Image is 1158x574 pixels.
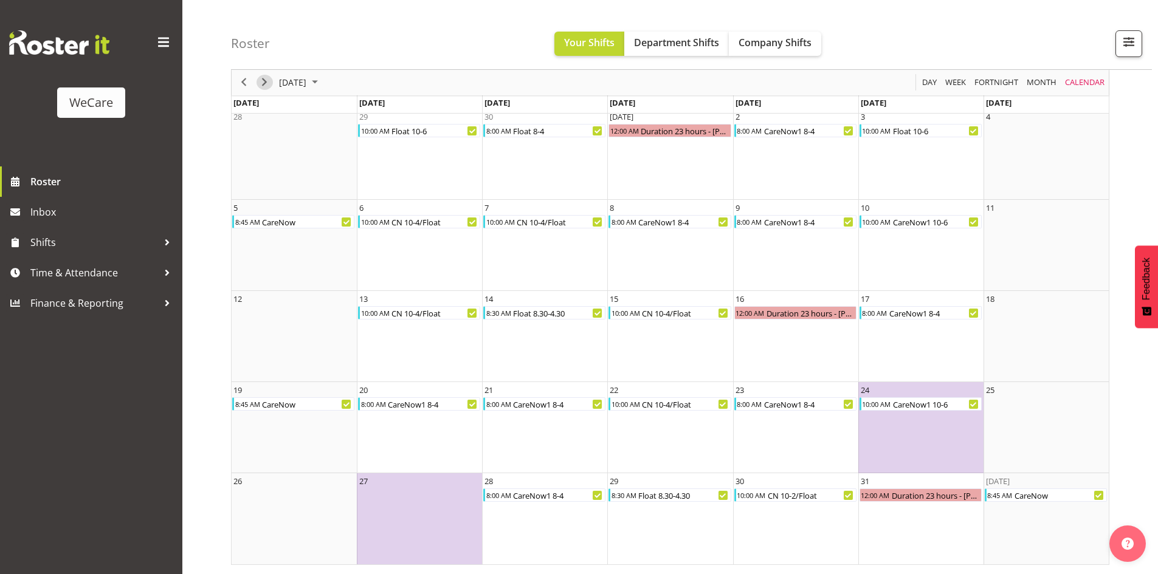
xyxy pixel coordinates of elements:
[861,384,869,396] div: 24
[485,489,512,501] div: 8:00 AM
[984,473,1109,564] td: Saturday, November 1, 2025
[360,307,390,319] div: 10:00 AM
[257,75,273,91] button: Next
[767,489,856,501] div: CN 10-2/Float
[233,111,242,123] div: 28
[232,200,357,291] td: Sunday, October 5, 2025
[360,125,390,137] div: 10:00 AM
[1025,75,1058,91] span: Month
[485,125,512,137] div: 8:00 AM
[858,473,984,564] td: Friday, October 31, 2025
[986,97,1012,108] span: [DATE]
[734,215,856,228] div: CareNow1 8-4 Begin From Thursday, October 9, 2025 at 8:00:00 AM GMT+13:00 Ends At Thursday, Octob...
[232,291,357,382] td: Sunday, October 12, 2025
[608,306,731,319] div: CN 10-4/Float Begin From Wednesday, October 15, 2025 at 10:00:00 AM GMT+13:00 Ends At Wednesday, ...
[733,200,858,291] td: Thursday, October 9, 2025
[30,203,176,221] span: Inbox
[624,32,729,56] button: Department Shifts
[735,307,765,319] div: 12:00 AM
[634,36,719,49] span: Department Shifts
[763,398,856,410] div: CareNow1 8-4
[359,97,385,108] span: [DATE]
[359,111,368,123] div: 29
[641,398,730,410] div: CN 10-4/Float
[892,125,981,137] div: Float 10-6
[512,489,605,501] div: CareNow1 8-4
[733,109,858,200] td: Thursday, October 2, 2025
[765,307,856,319] div: Duration 23 hours - [PERSON_NAME]
[484,111,493,123] div: 30
[861,475,869,487] div: 31
[515,216,605,228] div: CN 10-4/Float
[860,489,891,501] div: 12:00 AM
[236,75,252,91] button: Previous
[610,489,637,501] div: 8:30 AM
[973,75,1021,91] button: Fortnight
[30,233,158,251] span: Shifts
[482,291,607,382] td: Tuesday, October 14, 2025
[359,475,368,487] div: 27
[739,36,812,49] span: Company Shifts
[360,216,390,228] div: 10:00 AM
[231,36,270,50] h4: Roster
[512,307,605,319] div: Float 8.30-4.30
[608,488,731,502] div: Float 8.30-4.30 Begin From Wednesday, October 29, 2025 at 8:30:00 AM GMT+13:00 Ends At Wednesday,...
[607,382,732,473] td: Wednesday, October 22, 2025
[358,306,480,319] div: CN 10-4/Float Begin From Monday, October 13, 2025 at 10:00:00 AM GMT+13:00 Ends At Monday, Octobe...
[920,75,939,91] button: Timeline Day
[892,398,981,410] div: CareNow1 10-6
[1122,538,1134,550] img: help-xxl-2.png
[30,294,158,312] span: Finance & Reporting
[861,97,886,108] span: [DATE]
[1115,30,1142,57] button: Filter Shifts
[861,307,888,319] div: 8:00 AM
[233,97,259,108] span: [DATE]
[610,216,637,228] div: 8:00 AM
[9,30,109,55] img: Rosterit website logo
[861,398,892,410] div: 10:00 AM
[482,382,607,473] td: Tuesday, October 21, 2025
[637,216,730,228] div: CareNow1 8-4
[944,75,967,91] span: Week
[254,70,275,95] div: next period
[943,75,968,91] button: Timeline Week
[483,488,605,502] div: CareNow1 8-4 Begin From Tuesday, October 28, 2025 at 8:00:00 AM GMT+13:00 Ends At Tuesday, Octobe...
[358,124,480,137] div: Float 10-6 Begin From Monday, September 29, 2025 at 10:00:00 AM GMT+13:00 Ends At Monday, Septemb...
[233,293,242,305] div: 12
[607,291,732,382] td: Wednesday, October 15, 2025
[232,473,357,564] td: Sunday, October 26, 2025
[233,70,254,95] div: previous period
[358,397,480,411] div: CareNow1 8-4 Begin From Monday, October 20, 2025 at 8:00:00 AM GMT+13:00 Ends At Monday, October ...
[986,111,990,123] div: 4
[30,264,158,282] span: Time & Attendance
[482,473,607,564] td: Tuesday, October 28, 2025
[734,306,856,319] div: Duration 23 hours - Ashley Mendoza Begin From Thursday, October 16, 2025 at 12:00:00 AM GMT+13:00...
[564,36,615,49] span: Your Shifts
[860,397,982,411] div: CareNow1 10-6 Begin From Friday, October 24, 2025 at 10:00:00 AM GMT+13:00 Ends At Friday, Octobe...
[736,125,763,137] div: 8:00 AM
[984,291,1109,382] td: Saturday, October 18, 2025
[608,397,731,411] div: CN 10-4/Float Begin From Wednesday, October 22, 2025 at 10:00:00 AM GMT+13:00 Ends At Wednesday, ...
[891,489,981,501] div: Duration 23 hours - [PERSON_NAME]
[485,307,512,319] div: 8:30 AM
[860,124,982,137] div: Float 10-6 Begin From Friday, October 3, 2025 at 10:00:00 AM GMT+13:00 Ends At Friday, October 3,...
[736,475,744,487] div: 30
[610,293,618,305] div: 15
[610,111,633,123] div: [DATE]
[390,125,480,137] div: Float 10-6
[234,216,261,228] div: 8:45 AM
[892,216,981,228] div: CareNow1 10-6
[985,488,1107,502] div: CareNow Begin From Saturday, November 1, 2025 at 8:45:00 AM GMT+13:00 Ends At Saturday, November ...
[357,109,482,200] td: Monday, September 29, 2025
[607,473,732,564] td: Wednesday, October 29, 2025
[357,382,482,473] td: Monday, October 20, 2025
[607,109,732,200] td: Wednesday, October 1, 2025
[69,94,113,112] div: WeCare
[608,215,731,228] div: CareNow1 8-4 Begin From Wednesday, October 8, 2025 at 8:00:00 AM GMT+13:00 Ends At Wednesday, Oct...
[484,202,489,214] div: 7
[359,384,368,396] div: 20
[390,307,480,319] div: CN 10-4/Float
[357,473,482,564] td: Monday, October 27, 2025
[1064,75,1106,91] span: calendar
[359,293,368,305] div: 13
